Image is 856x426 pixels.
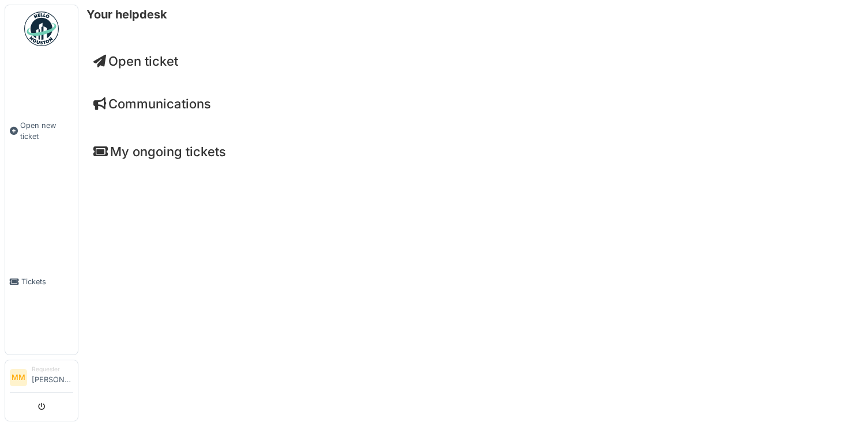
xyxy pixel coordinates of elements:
[93,54,178,69] a: Open ticket
[32,365,73,374] div: Requester
[93,96,841,111] h4: Communications
[10,365,73,393] a: MM Requester[PERSON_NAME]
[21,276,73,287] span: Tickets
[5,52,78,209] a: Open new ticket
[24,12,59,46] img: Badge_color-CXgf-gQk.svg
[86,7,167,21] h6: Your helpdesk
[5,209,78,355] a: Tickets
[93,144,841,159] h4: My ongoing tickets
[20,120,73,142] span: Open new ticket
[32,365,73,390] li: [PERSON_NAME]
[10,369,27,386] li: MM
